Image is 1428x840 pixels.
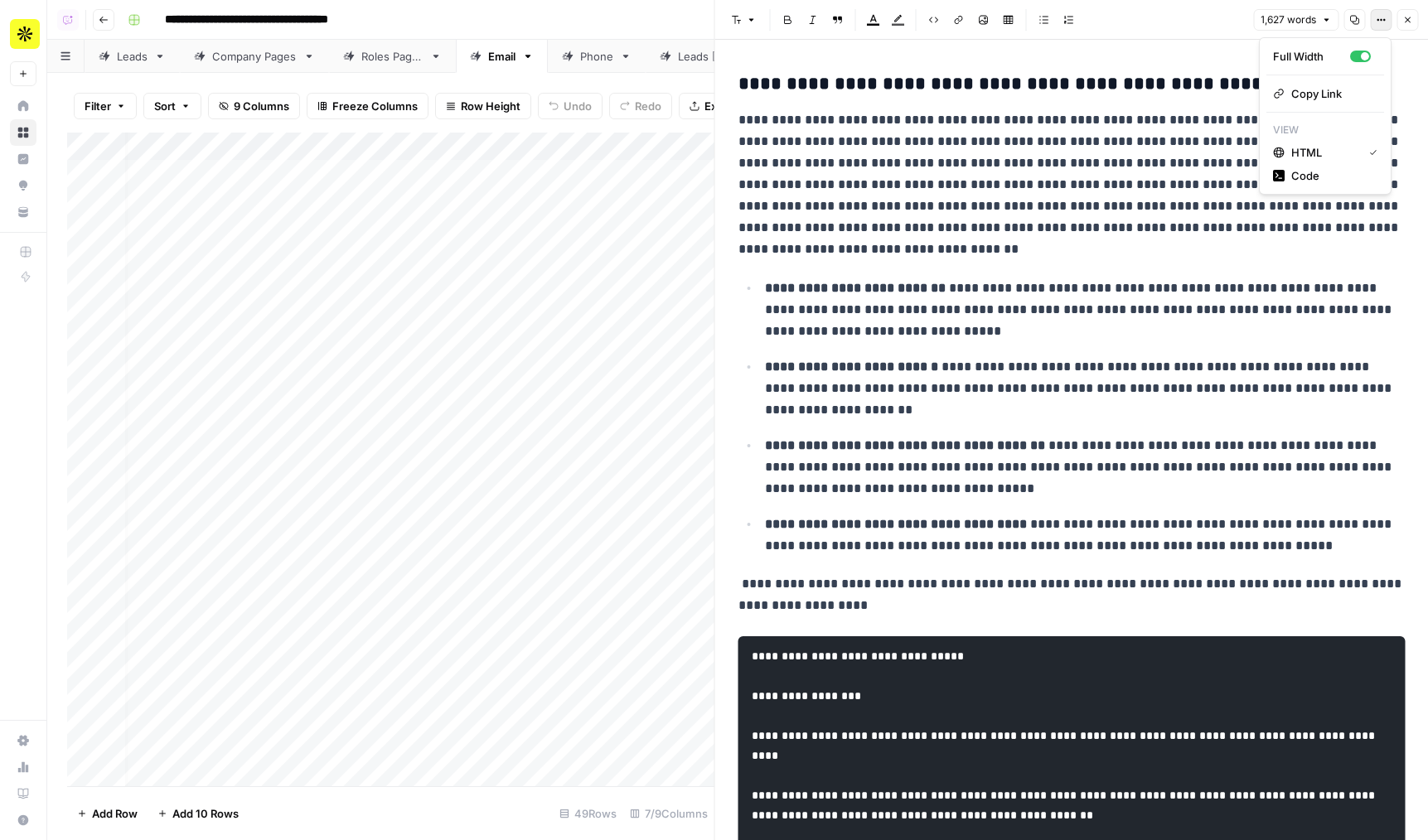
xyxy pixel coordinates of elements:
a: Roles Pages [329,40,456,73]
a: Home [10,93,36,119]
button: 1,627 words [1253,9,1338,31]
button: Redo [609,93,672,119]
div: Full Width [1273,48,1350,65]
span: Add Row [92,805,138,822]
img: Apollo Logo [10,19,40,49]
span: Freeze Columns [332,98,418,114]
button: Freeze Columns [307,93,428,119]
span: Copy Link [1291,85,1371,102]
span: Row Height [461,98,520,114]
button: Sort [143,93,201,119]
div: Email [488,48,516,65]
div: Phone [580,48,613,65]
span: Export CSV [704,98,763,114]
a: Usage [10,754,36,780]
a: Company Pages [180,40,329,73]
button: Add Row [67,800,148,827]
div: 7/9 Columns [623,800,714,827]
div: Company Pages [212,48,297,65]
span: Filter [85,98,111,114]
div: Roles Pages [361,48,424,65]
div: Leads [117,48,148,65]
p: View [1266,119,1384,141]
span: Code [1291,167,1371,184]
a: Browse [10,119,36,146]
button: Undo [538,93,603,119]
a: Opportunities [10,172,36,199]
button: 9 Columns [208,93,300,119]
div: 49 Rows [553,800,623,827]
button: Help + Support [10,807,36,833]
a: Settings [10,727,36,754]
a: Email [456,40,548,73]
div: Leads [OLD] [678,48,741,65]
a: Leads [85,40,180,73]
span: 1,627 words [1261,12,1316,27]
a: Your Data [10,199,36,225]
span: Undo [564,98,592,114]
span: HTML [1291,144,1356,161]
span: Add 10 Rows [172,805,239,822]
button: Add 10 Rows [148,800,249,827]
span: Redo [635,98,661,114]
a: Insights [10,146,36,172]
a: Leads [OLD] [646,40,773,73]
span: 9 Columns [234,98,289,114]
a: Phone [548,40,646,73]
button: Row Height [435,93,531,119]
span: Sort [154,98,176,114]
a: Learning Hub [10,780,36,807]
button: Workspace: Apollo [10,13,36,55]
button: Export CSV [679,93,774,119]
button: Filter [74,93,137,119]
